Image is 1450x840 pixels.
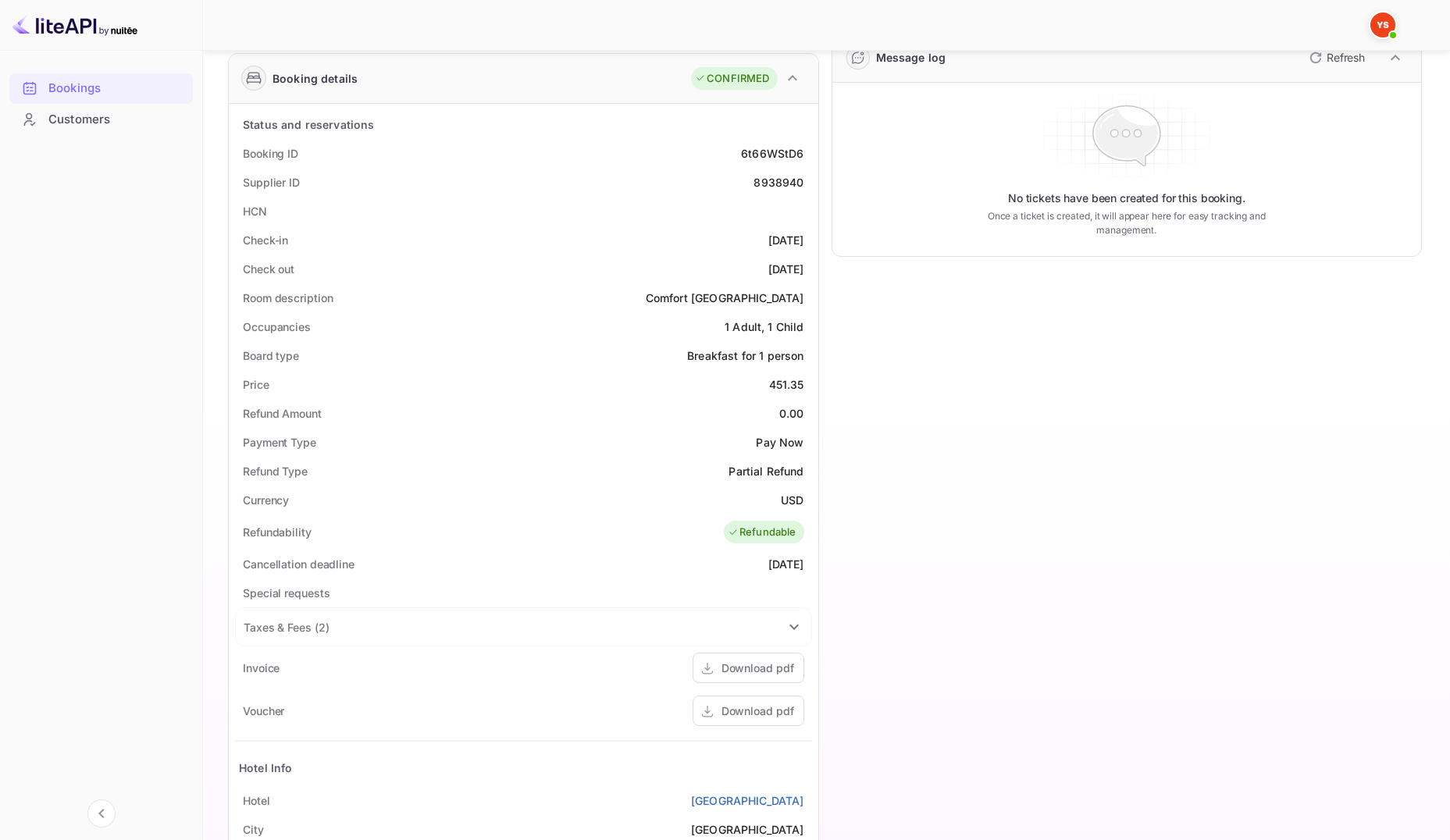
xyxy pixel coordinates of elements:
div: Download pdf [721,660,794,676]
div: Refundable [728,525,796,540]
p: Once a ticket is created, it will appear here for easy tracking and management. [968,209,1285,237]
div: Price [243,376,269,393]
div: Currency [243,492,289,508]
div: Supplier ID [243,174,300,190]
div: Cancellation deadline [243,556,354,572]
div: Bookings [48,80,185,98]
div: 8938940 [754,174,803,190]
div: Check-in [243,232,288,248]
div: Download pdf [721,703,794,719]
div: [DATE] [768,556,804,572]
button: Collapse navigation [87,799,116,828]
div: Customers [48,111,185,129]
div: Special requests [243,585,330,601]
div: Board type [243,347,299,364]
div: 6t66WStD6 [741,145,803,162]
div: Payment Type [243,434,316,450]
div: 0.00 [779,405,804,422]
div: Room description [243,290,333,306]
div: Hotel Info [239,760,293,776]
div: Refund Amount [243,405,322,422]
div: Taxes & Fees (2) [236,608,811,646]
img: Yandex Support [1370,12,1395,37]
div: Breakfast for 1 person [687,347,803,364]
div: Booking details [273,70,358,87]
div: Pay Now [756,434,803,450]
div: [DATE] [768,261,804,277]
div: CONFIRMED [695,71,769,87]
div: Occupancies [243,319,311,335]
div: [GEOGRAPHIC_DATA] [691,821,804,838]
div: Message log [876,49,946,66]
p: Refresh [1327,49,1365,66]
p: No tickets have been created for this booking. [1008,190,1245,206]
img: LiteAPI logo [12,12,137,37]
div: Hotel [243,792,270,809]
div: Check out [243,261,294,277]
div: Partial Refund [729,463,803,479]
button: Refresh [1300,45,1371,70]
div: Booking ID [243,145,298,162]
div: Invoice [243,660,280,676]
div: Status and reservations [243,116,374,133]
a: Customers [9,105,193,133]
div: [DATE] [768,232,804,248]
div: City [243,821,264,838]
div: 1 Adult, 1 Child [725,319,803,335]
div: 451.35 [769,376,804,393]
a: Bookings [9,73,193,102]
div: Bookings [9,73,193,104]
div: Refundability [243,524,312,540]
div: Refund Type [243,463,308,479]
div: Customers [9,105,193,135]
a: [GEOGRAPHIC_DATA] [691,792,804,809]
div: Voucher [243,703,284,719]
div: Comfort [GEOGRAPHIC_DATA] [646,290,804,306]
div: USD [781,492,803,508]
div: HCN [243,203,267,219]
div: Taxes & Fees ( 2 ) [244,619,329,635]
